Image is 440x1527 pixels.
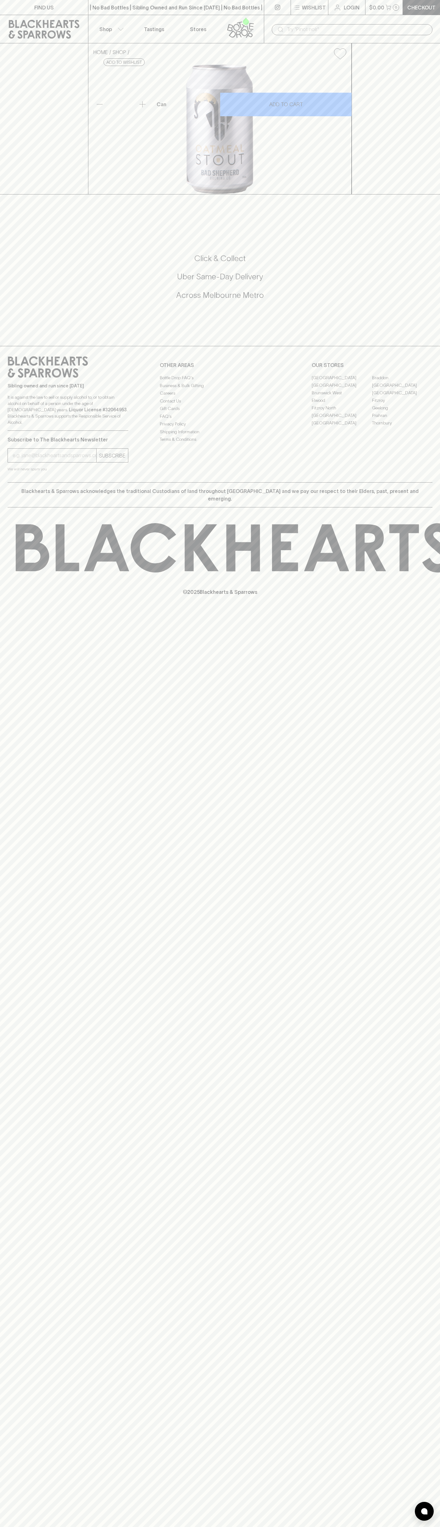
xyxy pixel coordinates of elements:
p: OTHER AREAS [160,361,281,369]
a: Tastings [132,15,176,43]
div: Can [154,98,220,111]
a: Elwood [312,397,372,404]
p: Tastings [144,25,164,33]
p: Stores [190,25,206,33]
p: SUBSCRIBE [99,452,125,459]
button: Add to wishlist [331,46,349,62]
a: Geelong [372,404,432,412]
p: Wishlist [302,4,326,11]
a: Prahran [372,412,432,419]
a: Thornbury [372,419,432,427]
a: [GEOGRAPHIC_DATA] [372,381,432,389]
a: Shipping Information [160,428,281,435]
a: Terms & Conditions [160,436,281,443]
a: Brunswick West [312,389,372,397]
h5: Across Melbourne Metro [8,290,432,300]
a: HOME [93,49,108,55]
p: ADD TO CART [269,101,303,108]
p: We will never spam you [8,466,128,472]
p: Blackhearts & Sparrows acknowledges the traditional Custodians of land throughout [GEOGRAPHIC_DAT... [12,487,428,502]
input: Try "Pinot noir" [287,25,427,35]
img: 51338.png [88,64,351,194]
a: [GEOGRAPHIC_DATA] [312,412,372,419]
a: Fitzroy North [312,404,372,412]
p: Shop [99,25,112,33]
p: It is against the law to sell or supply alcohol to, or to obtain alcohol on behalf of a person un... [8,394,128,425]
p: Sibling owned and run since [DATE] [8,383,128,389]
a: Careers [160,390,281,397]
input: e.g. jane@blackheartsandsparrows.com.au [13,451,96,461]
img: bubble-icon [421,1508,427,1514]
button: Add to wishlist [103,58,145,66]
p: Can [157,101,166,108]
a: [GEOGRAPHIC_DATA] [312,374,372,381]
button: Shop [88,15,132,43]
h5: Uber Same-Day Delivery [8,271,432,282]
p: Login [344,4,359,11]
a: Business & Bulk Gifting [160,382,281,389]
p: FIND US [34,4,54,11]
div: Call to action block [8,228,432,333]
p: OUR STORES [312,361,432,369]
p: $0.00 [369,4,384,11]
strong: Liquor License #32064953 [69,407,127,412]
a: Bottle Drop FAQ's [160,374,281,382]
p: 0 [395,6,397,9]
a: SHOP [113,49,126,55]
a: [GEOGRAPHIC_DATA] [372,389,432,397]
a: Fitzroy [372,397,432,404]
button: ADD TO CART [220,93,352,116]
a: Gift Cards [160,405,281,413]
a: FAQ's [160,413,281,420]
a: Braddon [372,374,432,381]
a: Contact Us [160,397,281,405]
a: [GEOGRAPHIC_DATA] [312,381,372,389]
p: Subscribe to The Blackhearts Newsletter [8,436,128,443]
button: SUBSCRIBE [97,449,128,462]
h5: Click & Collect [8,253,432,264]
a: Privacy Policy [160,420,281,428]
a: [GEOGRAPHIC_DATA] [312,419,372,427]
p: Checkout [407,4,436,11]
a: Stores [176,15,220,43]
